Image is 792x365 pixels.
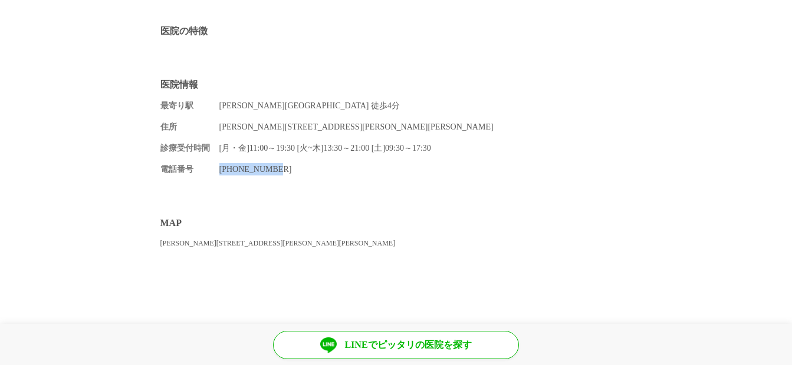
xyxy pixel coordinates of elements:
span: [PERSON_NAME][GEOGRAPHIC_DATA] 徒歩4分 [219,101,400,110]
a: LINEでピッタリの医院を探す [273,331,519,359]
dt: 電話番号 [160,163,219,175]
h2: MAP [160,217,632,229]
span: [月・金]11:00～19:30 [火~木]13:30～21:00 [土]09:30～17:30 [219,144,431,152]
div: [PERSON_NAME][STREET_ADDRESS][PERSON_NAME][PERSON_NAME] [160,238,632,248]
dt: 最寄り駅 [160,99,219,112]
dt: 住所 [160,121,219,133]
dt: 診療受付時間 [160,142,219,154]
dd: [PERSON_NAME][STREET_ADDRESS][PERSON_NAME][PERSON_NAME] [219,121,632,133]
h2: 医院情報 [160,78,632,91]
dd: [PHONE_NUMBER] [219,163,632,175]
h2: 医院の特徴 [160,25,632,37]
